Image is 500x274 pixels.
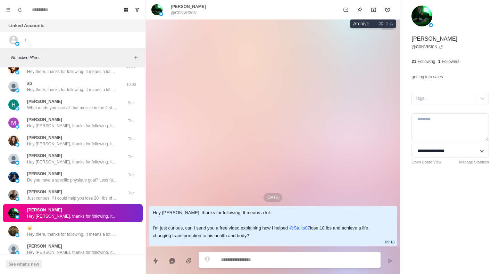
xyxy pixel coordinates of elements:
[385,238,395,246] p: 09:18
[8,226,19,236] img: picture
[264,193,282,202] p: [DATE]
[149,254,162,268] button: Quick replies
[27,141,117,147] p: Hey [PERSON_NAME], thanks for following. It means a lot. I'm just curious, can I send you a free ...
[11,55,132,61] p: No active filters
[15,106,19,111] img: picture
[123,190,140,196] p: Tue
[15,215,19,219] img: picture
[8,244,19,255] img: picture
[367,3,381,17] button: Archive
[22,36,30,44] button: Add account
[27,243,62,249] p: [PERSON_NAME]
[27,159,117,165] p: Hey [PERSON_NAME], thanks for following. It means a lot. I'm just curious, can I send you a free ...
[27,213,117,219] p: Hey [PERSON_NAME], thanks for following. It means a lot. I'm just curious, can I send you a free ...
[27,105,117,111] p: What made you lose all that muscle in the first place? If you built a bunch of muscle, how come y...
[123,100,140,106] p: Sun
[459,159,489,165] a: Manage Statuses
[383,254,397,268] button: Send message
[15,233,19,237] img: picture
[123,172,140,178] p: Tue
[165,254,179,268] button: Reply with AI
[27,231,117,237] p: Hey there, thanks for following. It means a lot. I'm just curious, can I send you a free video ex...
[27,249,117,256] p: Hey [PERSON_NAME], thanks for following. It means a lot. I'm just curious, can I send you a free ...
[27,195,117,201] p: Just curious, if I could help you lose 20+ lbs of fat and build strength with just 4 hours a week...
[27,225,32,231] p: 😼
[411,6,432,26] img: picture
[14,4,25,15] button: Notifications
[8,154,19,164] img: picture
[15,143,19,147] img: picture
[8,81,19,92] img: picture
[171,10,197,16] p: @C0NVISI0N
[8,208,19,218] img: picture
[15,70,19,74] img: picture
[8,190,19,200] img: picture
[151,4,162,15] img: picture
[15,161,19,165] img: picture
[411,44,443,50] a: @C0NVISI0N
[438,58,441,65] p: 1
[8,118,19,128] img: picture
[8,63,19,74] img: picture
[132,4,143,15] button: Show unread conversations
[15,124,19,129] img: picture
[27,116,62,123] p: [PERSON_NAME]
[339,3,353,17] button: Mark as unread
[15,42,19,46] img: picture
[27,123,117,129] p: Hey [PERSON_NAME], thanks for following. It means a lot. I'm just curious, can I send you a free ...
[123,136,140,142] p: Thu
[381,3,394,17] button: Add reminder
[8,172,19,182] img: picture
[27,87,117,93] p: Hey there, thanks for following. It means a lot. I'm just curious, can I send you a free video ex...
[289,225,310,231] a: @Stults07
[159,12,163,16] img: picture
[6,260,42,268] button: See what's new
[411,35,457,43] p: [PERSON_NAME]
[3,4,14,15] button: Menu
[27,135,62,141] p: [PERSON_NAME]
[182,254,196,268] button: Add media
[418,58,435,65] p: Following
[8,99,19,110] img: picture
[123,154,140,160] p: Thu
[171,3,206,10] p: [PERSON_NAME]
[429,23,433,27] img: picture
[411,159,441,165] a: Open Board View
[15,251,19,255] img: picture
[15,197,19,201] img: picture
[123,118,140,124] p: Thu
[123,82,140,88] p: 10:09
[8,22,44,29] p: Linked Accounts
[8,136,19,146] img: picture
[27,68,117,75] p: Hey there, thanks for following. It means a lot. I'm just curious, can I send you a free video ex...
[27,189,62,195] p: [PERSON_NAME]
[27,177,117,183] p: Do you have a specific physique goal? Less fat, more muscle etc.
[353,3,367,17] button: Pin
[120,4,132,15] button: Board View
[27,171,62,177] p: [PERSON_NAME]
[27,98,62,105] p: [PERSON_NAME]
[15,179,19,183] img: picture
[132,54,140,62] button: Add filters
[27,80,32,87] p: ap
[15,88,19,92] img: picture
[411,58,416,65] p: 21
[411,73,443,81] p: getting into sales
[442,58,459,65] p: Followers
[27,153,62,159] p: [PERSON_NAME]
[153,209,382,240] div: Hey [PERSON_NAME], thanks for following. It means a lot. I'm just curious, can I send you a free ...
[27,207,62,213] p: [PERSON_NAME]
